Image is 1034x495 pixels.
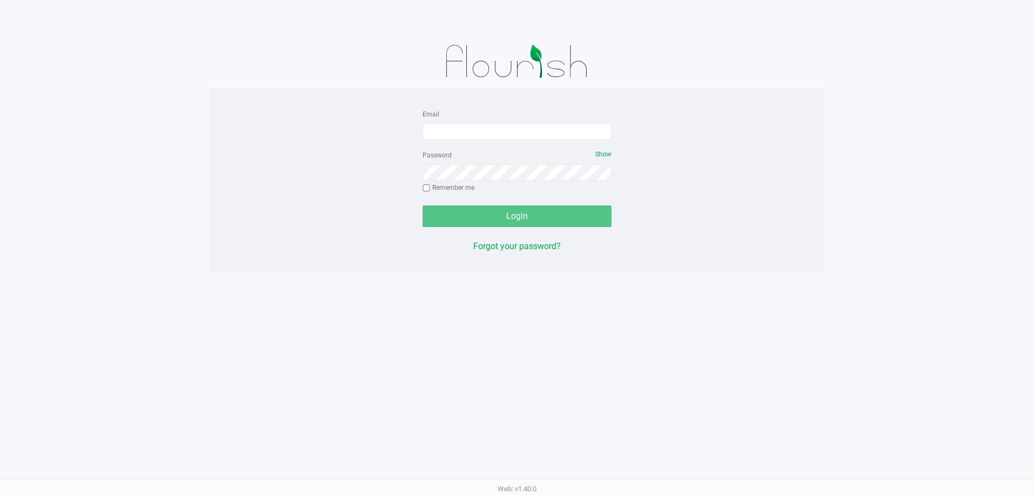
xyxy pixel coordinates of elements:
span: Show [595,150,611,158]
button: Forgot your password? [473,240,561,253]
label: Password [423,150,452,160]
label: Email [423,109,439,119]
input: Remember me [423,184,430,192]
label: Remember me [423,183,474,192]
span: Web: v1.40.0 [498,485,536,493]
